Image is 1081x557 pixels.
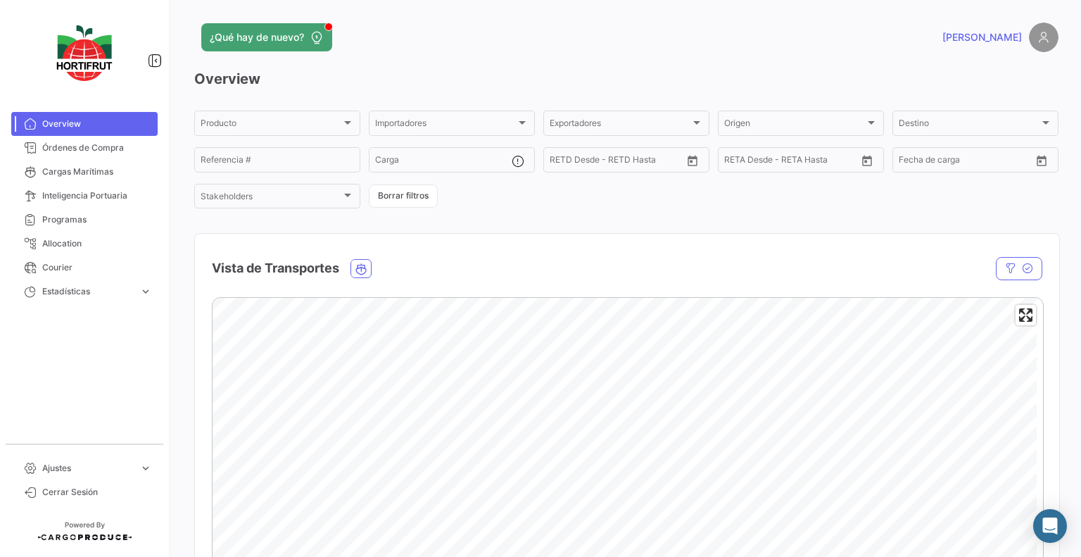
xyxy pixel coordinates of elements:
[724,120,865,130] span: Origen
[42,237,152,250] span: Allocation
[735,157,799,167] input: Hasta
[49,17,120,89] img: logo-hortifrut.svg
[899,157,900,167] input: Desde
[210,30,304,44] span: ¿Qué hay de nuevo?
[561,157,624,167] input: Hasta
[139,285,152,298] span: expand_more
[11,184,158,208] a: Inteligencia Portuaria
[42,189,152,202] span: Inteligencia Portuaria
[351,260,371,277] button: Ocean
[42,118,152,130] span: Overview
[42,165,152,178] span: Cargas Marítimas
[11,232,158,256] a: Allocation
[11,136,158,160] a: Órdenes de Compra
[375,120,516,130] span: Importadores
[201,194,341,204] span: Stakeholders
[201,120,341,130] span: Producto
[910,157,973,167] input: Hasta
[1031,150,1052,171] button: Open calendar
[139,462,152,475] span: expand_more
[11,160,158,184] a: Cargas Marítimas
[1029,23,1058,52] img: placeholder-user.png
[724,157,726,167] input: Desde
[550,120,690,130] span: Exportadores
[42,462,134,475] span: Ajustes
[550,157,551,167] input: Desde
[42,261,152,274] span: Courier
[42,285,134,298] span: Estadísticas
[682,150,703,171] button: Open calendar
[1016,305,1036,325] button: Enter fullscreen
[194,69,1058,89] h3: Overview
[42,213,152,226] span: Programas
[201,23,332,51] button: ¿Qué hay de nuevo?
[212,258,339,278] h4: Vista de Transportes
[11,256,158,280] a: Courier
[942,30,1022,44] span: [PERSON_NAME]
[11,112,158,136] a: Overview
[42,486,152,499] span: Cerrar Sesión
[11,208,158,232] a: Programas
[1033,509,1067,543] div: Abrir Intercom Messenger
[856,150,878,171] button: Open calendar
[42,142,152,154] span: Órdenes de Compra
[899,120,1039,130] span: Destino
[369,184,438,208] button: Borrar filtros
